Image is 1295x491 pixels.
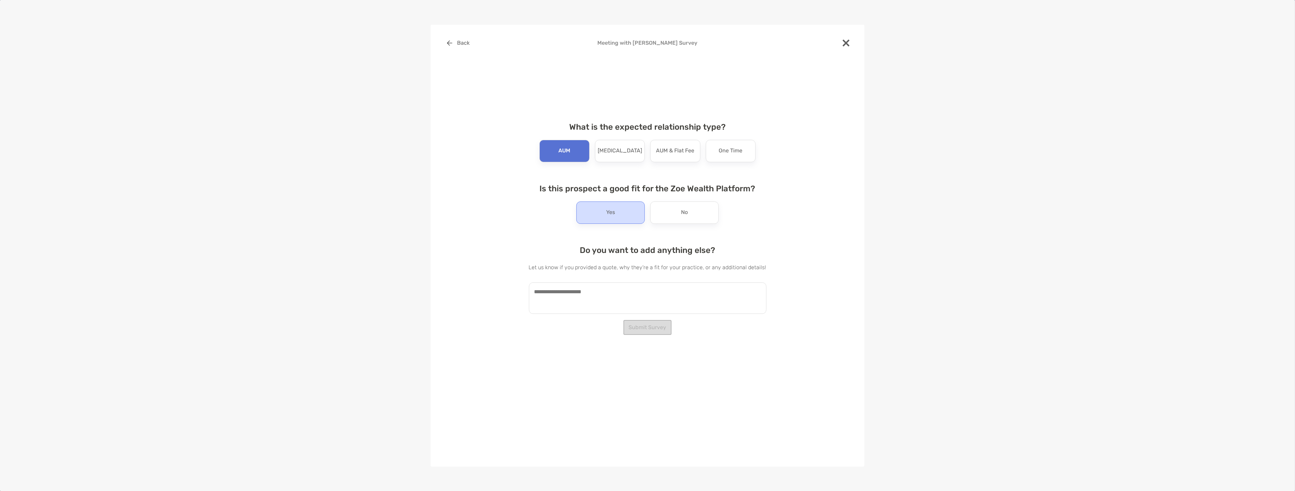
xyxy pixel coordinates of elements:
[606,207,615,218] p: Yes
[719,146,742,156] p: One Time
[529,122,766,132] h4: What is the expected relationship type?
[529,184,766,193] h4: Is this prospect a good fit for the Zoe Wealth Platform?
[529,245,766,255] h4: Do you want to add anything else?
[843,40,849,46] img: close modal
[441,40,854,46] h4: Meeting with [PERSON_NAME] Survey
[558,146,570,156] p: AUM
[598,146,642,156] p: [MEDICAL_DATA]
[441,36,475,50] button: Back
[656,146,694,156] p: AUM & Flat Fee
[447,40,452,46] img: button icon
[529,263,766,272] p: Let us know if you provided a quote, why they're a fit for your practice, or any additional details!
[681,207,688,218] p: No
